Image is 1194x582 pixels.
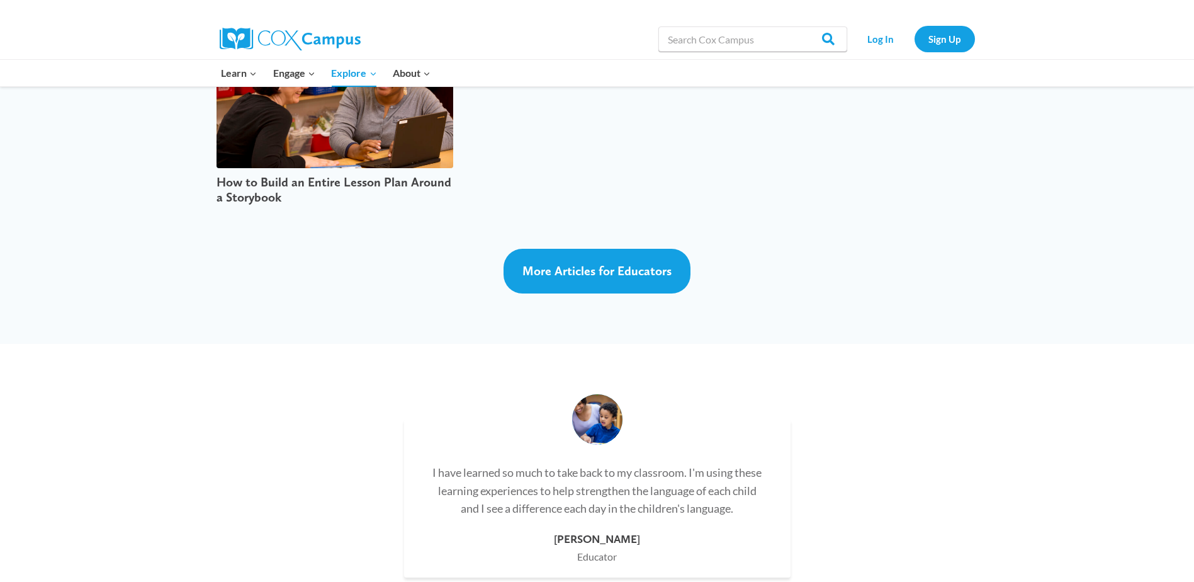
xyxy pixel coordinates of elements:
p: I have learned so much to take back to my classroom. I'm using these learning experiences to help... [429,464,765,518]
button: Child menu of Engage [265,60,324,86]
img: teachers making classroom lesson plan [210,39,459,171]
a: teachers making classroom lesson plan How to Build an Entire Lesson Plan Around a Storybook [217,42,454,211]
h3: How to Build an Entire Lesson Plan Around a Storybook [217,174,454,205]
button: Child menu of About [385,60,439,86]
span: More Articles for Educators [522,263,672,278]
div: [PERSON_NAME] [429,530,765,549]
button: Child menu of Learn [213,60,266,86]
a: More Articles for Educators [504,249,690,294]
button: Child menu of Explore [324,60,385,86]
img: Cox Campus [220,28,361,50]
div: Educator [429,549,765,565]
a: Sign Up [915,26,975,52]
input: Search Cox Campus [658,26,847,52]
a: Log In [853,26,908,52]
nav: Primary Navigation [213,60,439,86]
nav: Secondary Navigation [853,26,975,52]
